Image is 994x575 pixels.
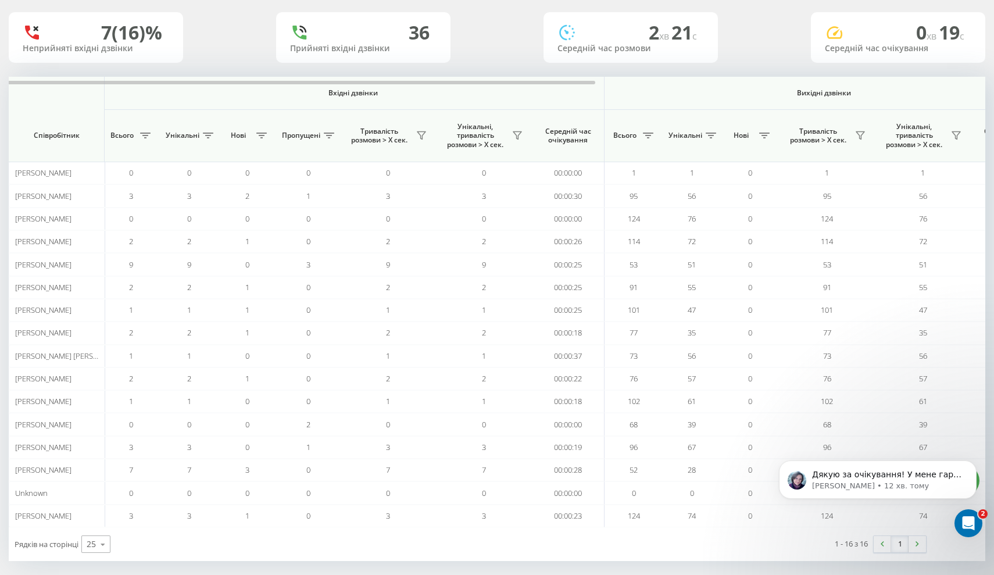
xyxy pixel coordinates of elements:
span: 73 [630,351,638,361]
div: 7 (16)% [101,22,162,44]
span: 0 [386,167,390,178]
span: 57 [919,373,927,384]
span: 0 [187,213,191,224]
div: 25 [87,538,96,550]
span: [PERSON_NAME] [15,442,71,452]
span: 0 [482,488,486,498]
span: 3 [386,510,390,521]
span: 102 [821,396,833,406]
span: 56 [919,191,927,201]
span: 0 [187,167,191,178]
span: 0 [690,488,694,498]
span: 2 [129,327,133,338]
span: 3 [482,510,486,521]
span: 0 [245,167,249,178]
span: 2 [187,282,191,292]
span: 2 [482,327,486,338]
span: 2 [482,236,486,247]
span: [PERSON_NAME] [15,396,71,406]
span: [PERSON_NAME] [15,213,71,224]
td: 00:00:00 [532,481,605,504]
span: 77 [630,327,638,338]
iframe: Intercom live chat [954,509,982,537]
span: 0 [748,465,752,475]
span: 9 [482,259,486,270]
span: 0 [386,213,390,224]
span: Унікальні [668,131,702,140]
span: Унікальні, тривалість розмови > Х сек. [881,122,947,149]
span: 0 [482,419,486,430]
span: 1 [306,191,310,201]
span: 56 [688,351,696,361]
span: Співробітник [19,131,94,140]
span: 67 [688,442,696,452]
span: 56 [688,191,696,201]
span: 1 [921,167,925,178]
span: 2 [386,373,390,384]
span: 0 [306,351,310,361]
span: Вхідні дзвінки [132,88,574,98]
td: 00:00:26 [532,230,605,253]
span: 9 [386,259,390,270]
span: Всього [610,131,639,140]
span: 2 [386,327,390,338]
span: Унікальні [166,131,199,140]
td: 00:00:28 [532,459,605,481]
span: 0 [748,259,752,270]
td: 00:00:23 [532,505,605,527]
span: 0 [482,213,486,224]
td: 00:00:25 [532,253,605,276]
span: 56 [919,351,927,361]
span: 76 [919,213,927,224]
td: 00:00:37 [532,345,605,367]
span: 1 [187,305,191,315]
span: 1 [245,236,249,247]
span: 0 [748,373,752,384]
span: 3 [129,442,133,452]
span: 3 [245,465,249,475]
span: 0 [632,488,636,498]
span: Середній час очікування [541,127,595,145]
span: 35 [919,327,927,338]
span: 0 [386,419,390,430]
td: 00:00:30 [532,184,605,207]
span: 101 [628,305,640,315]
span: 0 [245,419,249,430]
div: Прийняті вхідні дзвінки [290,44,437,53]
td: 00:00:00 [532,208,605,230]
span: 1 [245,305,249,315]
span: Пропущені [282,131,320,140]
span: 7 [187,465,191,475]
span: 0 [306,373,310,384]
span: 2 [129,236,133,247]
span: 1 [245,510,249,521]
span: 76 [630,373,638,384]
span: 21 [671,20,697,45]
span: 0 [306,236,310,247]
span: 1 [386,396,390,406]
span: 2 [306,419,310,430]
span: 53 [630,259,638,270]
span: 95 [823,191,831,201]
span: 76 [823,373,831,384]
span: 3 [129,191,133,201]
span: 73 [823,351,831,361]
span: 1 [825,167,829,178]
span: 1 [306,442,310,452]
span: 2 [386,282,390,292]
span: 1 [386,305,390,315]
span: 0 [748,419,752,430]
span: 9 [129,259,133,270]
span: Тривалість розмови > Х сек. [785,127,852,145]
span: [PERSON_NAME] [15,305,71,315]
span: 2 [482,282,486,292]
span: 2 [187,236,191,247]
span: [PERSON_NAME] [15,327,71,338]
span: 0 [129,419,133,430]
span: 0 [245,351,249,361]
span: 1 [632,167,636,178]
